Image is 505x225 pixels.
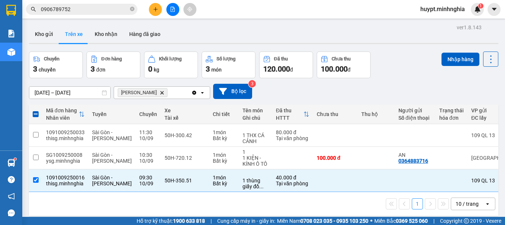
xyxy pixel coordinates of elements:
span: message [8,209,15,216]
span: copyright [464,218,469,224]
button: Số lượng3món [202,52,255,78]
span: Cung cấp máy in - giấy in: [217,217,275,225]
div: Bất kỳ [213,158,235,164]
span: 3 [91,64,95,73]
div: HTTT [276,115,303,121]
span: close-circle [130,7,134,11]
span: đ [290,67,293,73]
span: chuyến [39,67,56,73]
img: warehouse-icon [7,159,15,167]
div: Số điện thoại [398,115,432,121]
div: Khối lượng [159,56,182,62]
div: Tài xế [164,115,205,121]
div: 10:30 [139,152,157,158]
button: Bộ lọc [213,84,252,99]
button: Chuyến3chuyến [29,52,83,78]
button: Hàng đã giao [123,25,166,43]
div: Bất kỳ [213,181,235,186]
span: search [31,7,36,12]
span: Sài Gòn - [PERSON_NAME] [92,175,132,186]
button: 1 [412,198,423,209]
span: question-circle [8,176,15,183]
span: 100.000 [321,64,348,73]
img: solution-icon [7,30,15,37]
span: đơn [96,67,105,73]
span: | [211,217,212,225]
span: VP Phan Thiết [121,90,157,96]
button: Kho nhận [89,25,123,43]
button: file-add [166,3,179,16]
th: Toggle SortBy [42,105,88,124]
div: 50H-300.42 [164,132,205,138]
div: 1 món [213,152,235,158]
div: Nhân viên [46,115,79,121]
div: 1 món [213,129,235,135]
div: 50H-720.12 [164,155,205,161]
span: món [211,67,222,73]
span: 1 [479,3,482,9]
div: 10 / trang [456,200,479,208]
img: warehouse-icon [7,48,15,56]
div: Đơn hàng [101,56,122,62]
div: Tuyến [92,111,132,117]
div: Chi tiết [213,111,235,117]
div: 1 THX CÁ CẢNH [242,132,268,144]
div: Xe [164,107,205,113]
span: 120.000 [263,64,290,73]
button: Khối lượng0kg [144,52,198,78]
div: SG1009250008 [46,152,85,158]
svg: open [485,201,491,207]
strong: 0369 525 060 [396,218,428,224]
div: ysg.minhnghia [46,158,85,164]
div: 1091009250033 [46,129,85,135]
span: close-circle [130,6,134,13]
div: 10/09 [139,158,157,164]
span: Hỗ trợ kỹ thuật: [137,217,205,225]
img: icon-new-feature [474,6,481,13]
span: Sài Gòn - [PERSON_NAME] [92,152,132,164]
svg: Delete [160,90,164,95]
span: Sài Gòn - [PERSON_NAME] [92,129,132,141]
div: hóa đơn [439,115,464,121]
div: 50H-350.51 [164,178,205,183]
span: | [433,217,434,225]
div: Thu hộ [361,111,391,117]
th: Toggle SortBy [272,105,313,124]
span: VP Phan Thiết, close by backspace [118,88,167,97]
span: 3 [33,64,37,73]
div: 11:30 [139,129,157,135]
div: 10/09 [139,135,157,141]
button: Chưa thu100.000đ [317,52,371,78]
div: 10/09 [139,181,157,186]
span: Miền Nam [277,217,368,225]
div: 1 [242,149,268,155]
div: Ghi chú [242,115,268,121]
span: aim [187,7,192,12]
div: Bất kỳ [213,135,235,141]
sup: 3 [248,80,256,87]
input: Selected VP Phan Thiết. [169,89,170,96]
div: 09:30 [139,175,157,181]
div: Chưa thu [332,56,351,62]
div: Số lượng [216,56,235,62]
div: 0364883716 [398,158,428,164]
span: Miền Bắc [374,217,428,225]
span: 3 [206,64,210,73]
strong: 1900 633 818 [173,218,205,224]
span: caret-down [491,6,498,13]
button: Đơn hàng3đơn [87,52,140,78]
div: Mã đơn hàng [46,107,79,113]
strong: 0708 023 035 - 0935 103 250 [300,218,368,224]
div: Chuyến [139,111,157,117]
button: aim [183,3,196,16]
span: notification [8,193,15,200]
div: 1 thùng giấy đồ diện tử [242,178,268,189]
div: Tại văn phòng [276,181,309,186]
div: Chưa thu [317,111,354,117]
div: 40.000 đ [276,175,309,181]
div: Tên món [242,107,268,113]
span: ... [259,183,264,189]
svg: Clear all [191,90,197,96]
span: plus [153,7,158,12]
span: file-add [170,7,175,12]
